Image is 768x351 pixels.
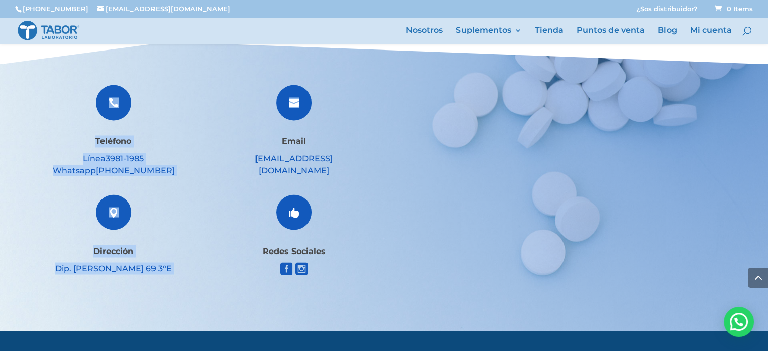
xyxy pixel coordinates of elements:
[295,266,308,277] a: social_instagram_square icon
[280,266,292,277] a: social_facebook_square icon
[106,154,144,163] a: 3981-1985
[713,5,753,13] a: 0 Items
[577,27,645,44] a: Puntos de venta
[276,85,312,120] span: 
[636,6,698,17] a: ¿Sos distribuidor?
[23,5,88,13] a: [PHONE_NUMBER]
[276,194,312,230] span: 
[456,27,522,44] a: Suplementos
[406,27,443,44] a: Nosotros
[295,262,308,275] span: social_instagram_square icon
[42,262,185,274] div: Dip. [PERSON_NAME] 69 3°E
[280,262,292,275] span: social_facebook_square icon
[93,246,133,256] span: Dirección
[96,194,131,230] span: 
[96,166,175,175] a: [PHONE_NUMBER]
[17,20,80,41] img: Laboratorio Tabor
[715,5,753,13] span: 0 Items
[255,154,333,175] a: [EMAIL_ADDRESS][DOMAIN_NAME]
[658,27,677,44] a: Blog
[282,136,306,146] span: Email
[690,27,732,44] a: Mi cuenta
[95,136,131,146] span: Teléfono
[535,27,564,44] a: Tienda
[262,246,325,256] span: Redes Sociales
[96,85,131,120] span: 
[97,5,230,13] a: [EMAIL_ADDRESS][DOMAIN_NAME]
[42,153,185,177] div: Línea Whatsapp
